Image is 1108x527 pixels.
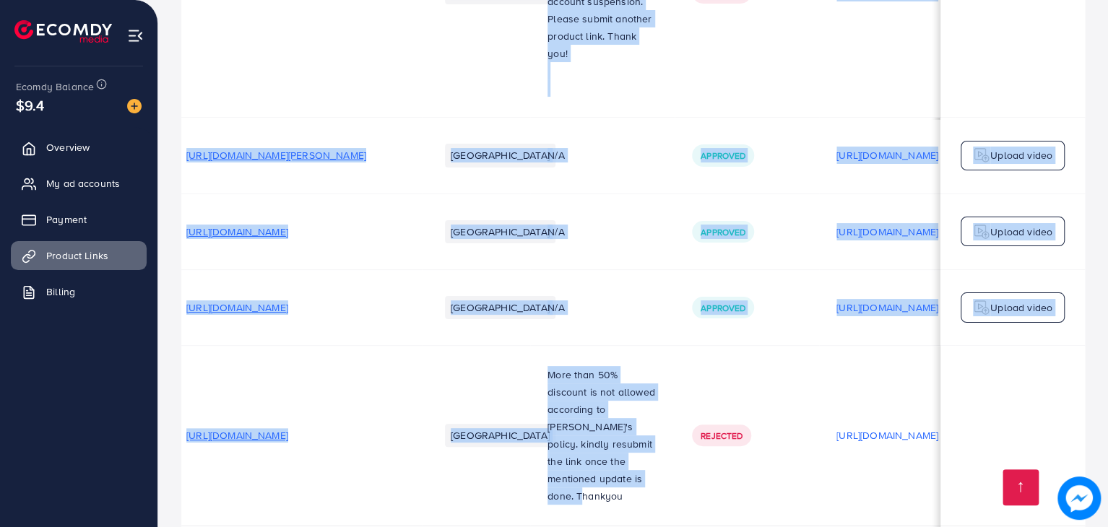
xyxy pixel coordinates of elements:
[701,226,745,238] span: Approved
[445,296,555,319] li: [GEOGRAPHIC_DATA]
[990,147,1052,164] p: Upload video
[836,223,938,240] p: [URL][DOMAIN_NAME]
[990,299,1052,316] p: Upload video
[16,79,94,94] span: Ecomdy Balance
[836,147,938,164] p: [URL][DOMAIN_NAME]
[46,284,75,299] span: Billing
[11,205,147,234] a: Payment
[46,176,120,191] span: My ad accounts
[11,241,147,270] a: Product Links
[973,299,990,316] img: logo
[445,424,555,447] li: [GEOGRAPHIC_DATA]
[46,248,108,263] span: Product Links
[445,144,555,167] li: [GEOGRAPHIC_DATA]
[11,133,147,162] a: Overview
[547,300,564,315] span: N/A
[973,147,990,164] img: logo
[701,430,743,442] span: Rejected
[547,366,657,505] p: More than 50% discount is not allowed according to [PERSON_NAME]'s policy. kindly resubmit the li...
[701,302,745,314] span: Approved
[186,300,288,315] span: [URL][DOMAIN_NAME]
[186,148,366,162] span: [URL][DOMAIN_NAME][PERSON_NAME]
[547,225,564,239] span: N/A
[46,140,90,154] span: Overview
[186,225,288,239] span: [URL][DOMAIN_NAME]
[836,427,938,444] p: [URL][DOMAIN_NAME]
[973,223,990,240] img: logo
[11,277,147,306] a: Billing
[1057,476,1101,520] img: image
[836,299,938,316] p: [URL][DOMAIN_NAME]
[46,212,87,227] span: Payment
[127,99,142,113] img: image
[701,149,745,162] span: Approved
[11,169,147,198] a: My ad accounts
[990,223,1052,240] p: Upload video
[14,20,112,43] img: logo
[16,95,45,116] span: $9.4
[445,220,555,243] li: [GEOGRAPHIC_DATA]
[547,148,564,162] span: N/A
[186,428,288,443] span: [URL][DOMAIN_NAME]
[127,27,144,44] img: menu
